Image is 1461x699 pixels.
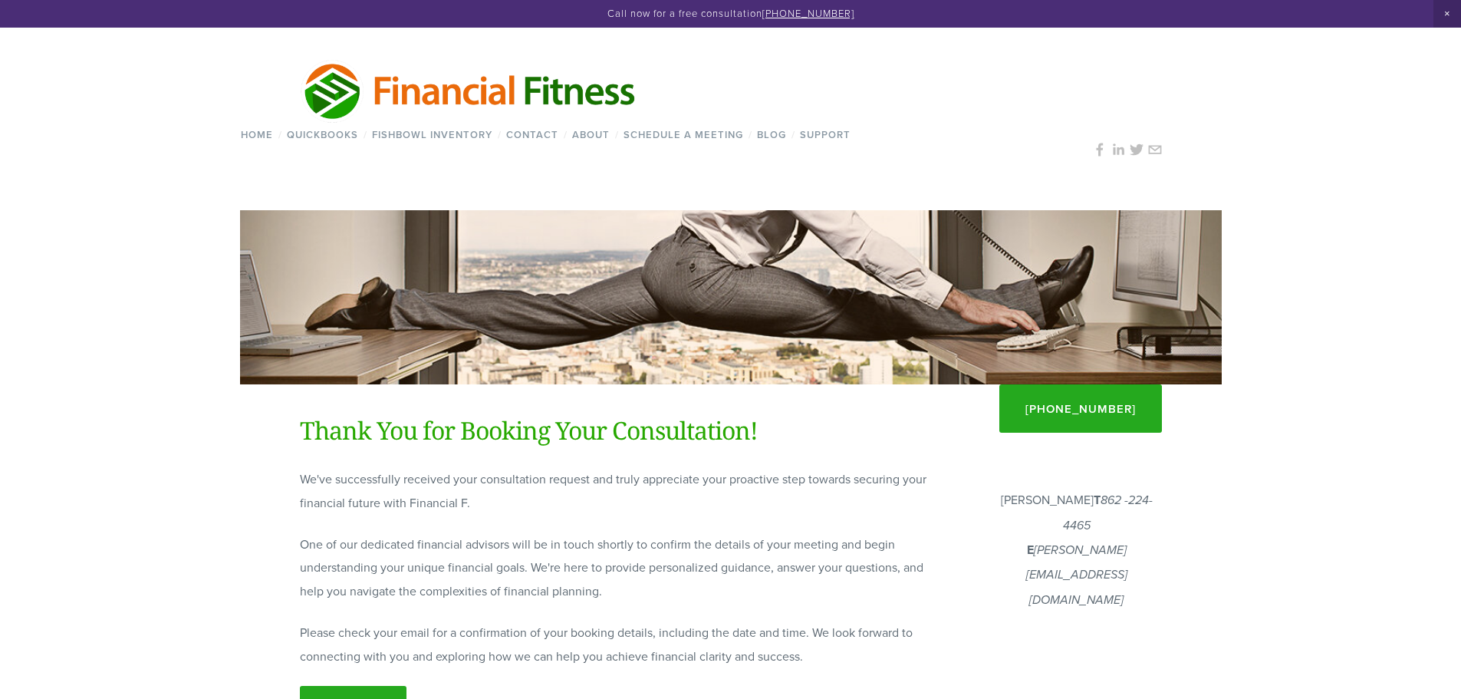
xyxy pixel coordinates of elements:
[300,58,639,124] img: Financial Fitness Consulting
[502,124,564,146] a: Contact
[619,124,749,146] a: Schedule a Meeting
[752,124,791,146] a: Blog
[762,6,854,20] a: [PHONE_NUMBER]
[300,467,932,514] p: We've successfully received your consultation request and truly appreciate your proactive step to...
[300,621,932,668] p: Please check your email for a confirmation of your booking details, including the date and time. ...
[791,127,795,142] span: /
[1027,541,1034,559] strong: E
[992,488,1162,612] p: [PERSON_NAME]
[278,127,282,142] span: /
[999,384,1162,433] a: [PHONE_NUMBER]
[367,124,498,146] a: Fishbowl Inventory
[615,127,619,142] span: /
[236,124,278,146] a: Home
[564,127,568,142] span: /
[300,412,932,449] h1: Thank You for Booking Your Consultation!
[1063,493,1153,532] em: 862 -224-4465
[300,532,932,602] p: One of our dedicated financial advisors will be in touch shortly to confirm the details of your m...
[498,127,502,142] span: /
[1094,491,1101,509] strong: T
[749,127,752,142] span: /
[282,124,364,146] a: QuickBooks
[364,127,367,142] span: /
[568,124,615,146] a: About
[795,124,856,146] a: Support
[300,279,1163,316] h1: Thank you - Calendly
[30,8,1431,20] p: Call now for a free consultation
[1026,543,1127,608] em: [PERSON_NAME][EMAIL_ADDRESS][DOMAIN_NAME]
